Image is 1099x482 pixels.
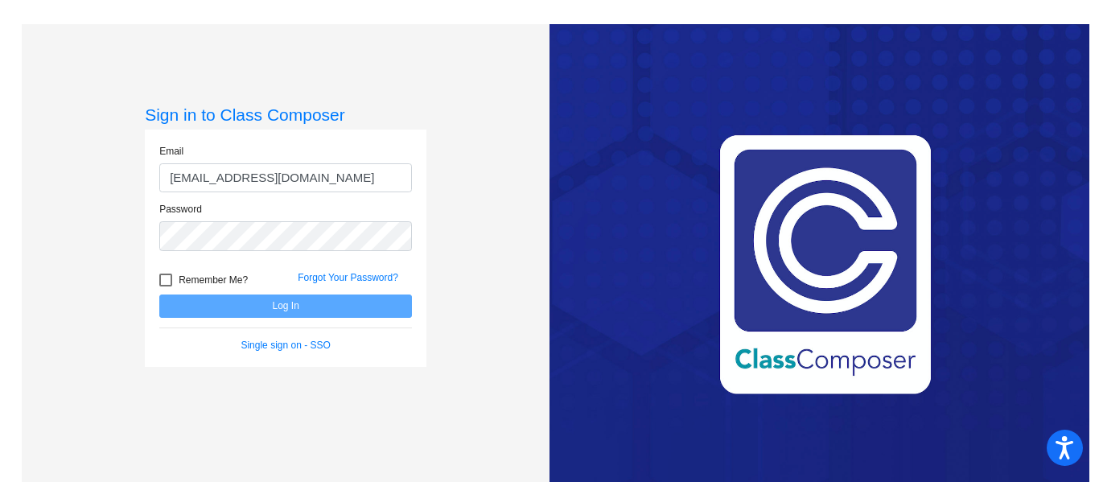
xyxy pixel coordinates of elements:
button: Log In [159,295,412,318]
label: Password [159,202,202,216]
a: Forgot Your Password? [298,272,398,283]
h3: Sign in to Class Composer [145,105,426,125]
a: Single sign on - SSO [241,340,330,351]
span: Remember Me? [179,270,248,290]
label: Email [159,144,183,159]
